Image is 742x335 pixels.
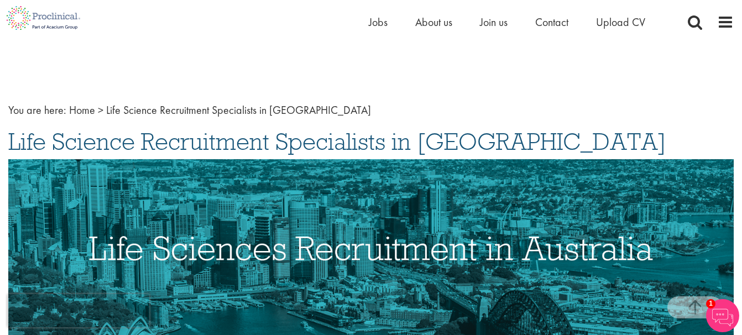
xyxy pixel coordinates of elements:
a: Jobs [369,15,388,29]
img: Chatbot [706,299,739,332]
a: breadcrumb link [69,103,95,117]
a: Upload CV [596,15,645,29]
a: Contact [535,15,568,29]
a: Join us [480,15,508,29]
a: About us [415,15,452,29]
span: Life Science Recruitment Specialists in [GEOGRAPHIC_DATA] [106,103,371,117]
iframe: reCAPTCHA [8,294,149,327]
span: 1 [706,299,715,308]
span: Life Science Recruitment Specialists in [GEOGRAPHIC_DATA] [8,127,666,156]
span: You are here: [8,103,66,117]
span: > [98,103,103,117]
